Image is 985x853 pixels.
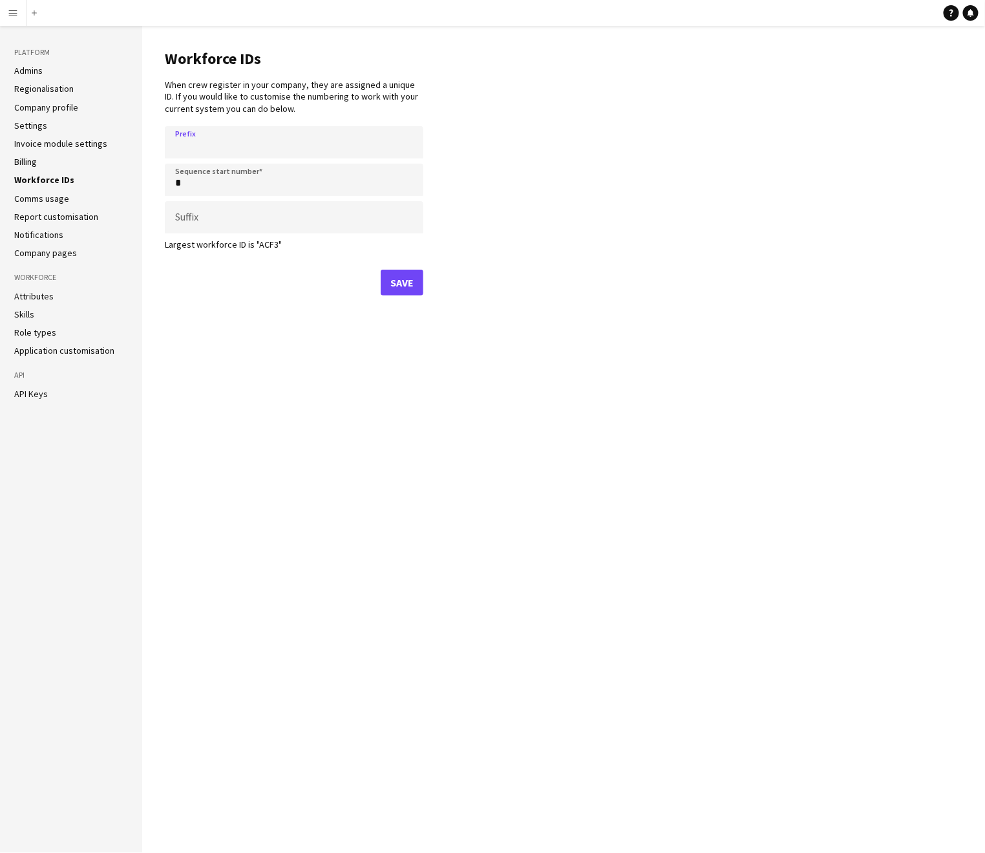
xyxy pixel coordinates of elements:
h3: API [14,369,128,381]
a: Application customisation [14,345,114,356]
a: Skills [14,308,34,320]
a: API Keys [14,388,48,400]
a: Regionalisation [14,83,74,94]
p: Largest workforce ID is "ACF3" [165,239,423,250]
a: Company profile [14,102,78,113]
a: Workforce IDs [14,174,74,186]
a: Billing [14,156,37,167]
h3: Workforce [14,272,128,283]
a: Report customisation [14,211,98,222]
a: Role types [14,327,56,338]
h1: Workforce IDs [165,49,423,69]
a: Settings [14,120,47,131]
a: Comms usage [14,193,69,204]
a: Notifications [14,229,63,241]
button: Save [381,270,423,296]
a: Invoice module settings [14,138,107,149]
h3: Platform [14,47,128,58]
p: When crew register in your company, they are assigned a unique ID. If you would like to customise... [165,79,423,114]
a: Attributes [14,290,54,302]
a: Admins [14,65,43,76]
a: Company pages [14,247,77,259]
